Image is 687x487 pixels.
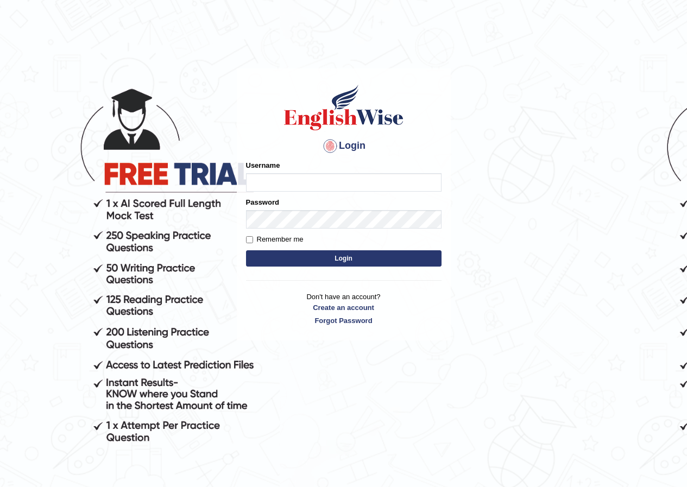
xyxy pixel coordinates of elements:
[246,236,253,243] input: Remember me
[246,197,279,207] label: Password
[246,137,442,155] h4: Login
[246,160,280,170] label: Username
[246,292,442,325] p: Don't have an account?
[246,234,304,245] label: Remember me
[282,83,406,132] img: Logo of English Wise sign in for intelligent practice with AI
[246,302,442,313] a: Create an account
[246,250,442,267] button: Login
[246,315,442,326] a: Forgot Password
